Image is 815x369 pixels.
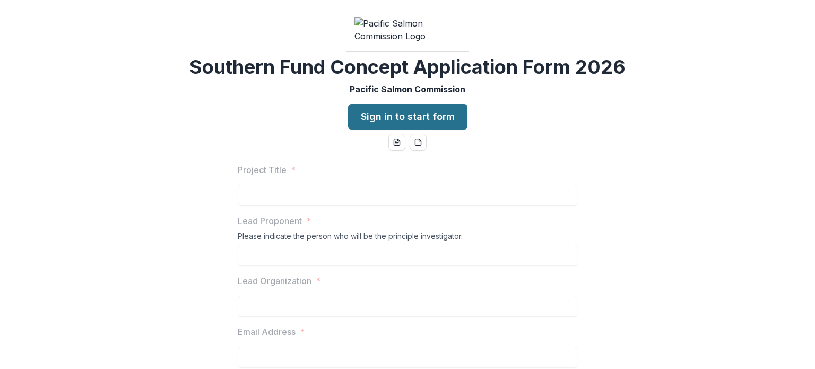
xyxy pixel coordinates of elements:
[350,83,465,96] p: Pacific Salmon Commission
[238,164,287,176] p: Project Title
[388,134,405,151] button: word-download
[348,104,467,130] a: Sign in to start form
[238,274,311,287] p: Lead Organization
[354,17,461,42] img: Pacific Salmon Commission Logo
[238,231,577,245] div: Please indicate the person who will be the principle investigator.
[238,214,302,227] p: Lead Proponent
[238,325,296,338] p: Email Address
[410,134,427,151] button: pdf-download
[189,56,626,79] h2: Southern Fund Concept Application Form 2026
